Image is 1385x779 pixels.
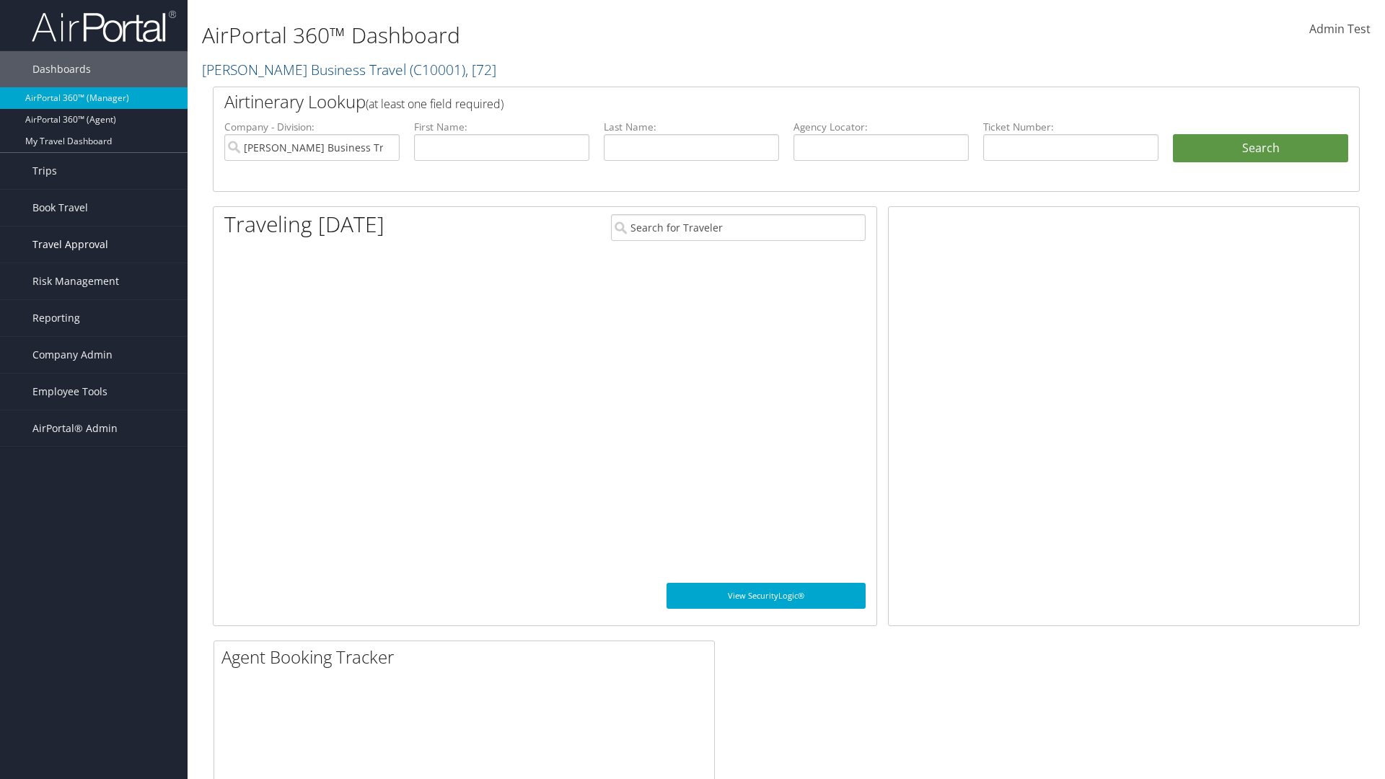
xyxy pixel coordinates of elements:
span: Trips [32,153,57,189]
h2: Agent Booking Tracker [221,645,714,669]
h1: Traveling [DATE] [224,209,384,239]
h2: Airtinerary Lookup [224,89,1253,114]
a: [PERSON_NAME] Business Travel [202,60,496,79]
span: Risk Management [32,263,119,299]
span: Company Admin [32,337,113,373]
span: AirPortal® Admin [32,410,118,446]
span: ( C10001 ) [410,60,465,79]
button: Search [1173,134,1348,163]
span: Book Travel [32,190,88,226]
a: View SecurityLogic® [667,583,866,609]
label: Agency Locator: [793,120,969,134]
label: First Name: [414,120,589,134]
img: airportal-logo.png [32,9,176,43]
input: Search for Traveler [611,214,866,241]
label: Company - Division: [224,120,400,134]
span: Employee Tools [32,374,107,410]
span: (at least one field required) [366,96,504,112]
span: Travel Approval [32,226,108,263]
span: Dashboards [32,51,91,87]
span: Admin Test [1309,21,1371,37]
label: Ticket Number: [983,120,1158,134]
label: Last Name: [604,120,779,134]
a: Admin Test [1309,7,1371,52]
h1: AirPortal 360™ Dashboard [202,20,981,50]
span: Reporting [32,300,80,336]
span: , [ 72 ] [465,60,496,79]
